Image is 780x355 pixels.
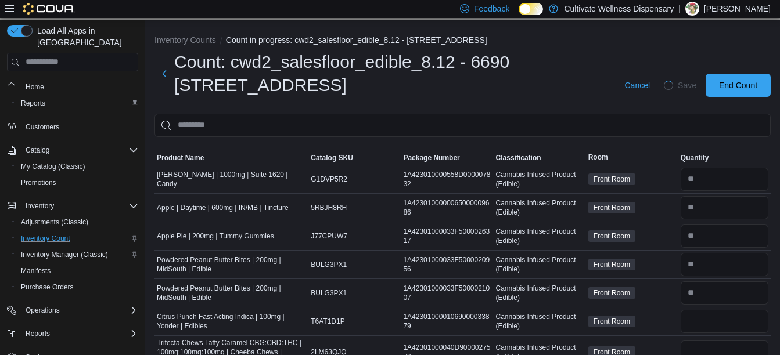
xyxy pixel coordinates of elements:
[21,234,70,243] span: Inventory Count
[401,281,493,305] div: 1A42301000033F5000021007
[564,2,674,16] p: Cultivate Wellness Dispensary
[16,280,138,294] span: Purchase Orders
[12,158,143,175] button: My Catalog (Classic)
[659,74,701,97] button: LoadingSave
[16,176,61,190] a: Promotions
[588,287,635,299] span: Front Room
[157,203,289,212] span: Apple | Daytime | 600mg | IN/MB | Tincture
[474,3,509,15] span: Feedback
[2,142,143,158] button: Catalog
[12,175,143,191] button: Promotions
[26,122,59,132] span: Customers
[496,170,584,189] span: Cannabis Infused Product (Edible)
[496,312,584,331] span: Cannabis Infused Product (Edible)
[21,218,88,227] span: Adjustments (Classic)
[21,80,49,94] a: Home
[588,153,608,162] span: Room
[157,284,306,302] span: Powdered Peanut Butter Bites | 200mg | MidSouth | Edible
[16,160,90,173] a: My Catalog (Classic)
[33,25,138,48] span: Load All Apps in [GEOGRAPHIC_DATA]
[21,178,56,187] span: Promotions
[157,231,274,241] span: Apple Pie | 200mg | Tummy Gummies
[663,79,674,90] span: Loading
[154,62,174,85] button: Next
[311,288,347,298] span: BULG3PX1
[16,160,138,173] span: My Catalog (Classic)
[624,79,650,91] span: Cancel
[588,202,635,213] span: Front Room
[154,114,771,137] input: This is a search bar. After typing your query, hit enter to filter the results lower in the page.
[16,280,78,294] a: Purchase Orders
[2,118,143,135] button: Customers
[16,264,55,278] a: Manifests
[21,143,54,157] button: Catalog
[401,151,493,165] button: Package Number
[588,259,635,270] span: Front Room
[311,231,347,241] span: J77CPUW7
[311,175,347,184] span: G1DVP5R2
[154,35,216,45] button: Inventory Counts
[21,199,59,213] button: Inventory
[21,120,64,134] a: Customers
[16,248,113,262] a: Inventory Manager (Classic)
[681,153,709,162] span: Quantity
[12,247,143,263] button: Inventory Manager (Classic)
[494,151,586,165] button: Classification
[496,255,584,274] span: Cannabis Infused Product (Edible)
[21,303,64,317] button: Operations
[594,174,630,184] span: Front Room
[588,230,635,242] span: Front Room
[21,199,138,213] span: Inventory
[21,143,138,157] span: Catalog
[16,215,138,229] span: Adjustments (Classic)
[678,151,771,165] button: Quantity
[16,96,50,110] a: Reports
[21,119,138,134] span: Customers
[21,327,55,340] button: Reports
[678,2,681,16] p: |
[26,306,60,315] span: Operations
[594,288,630,298] span: Front Room
[26,329,50,338] span: Reports
[21,162,85,171] span: My Catalog (Classic)
[588,316,635,327] span: Front Room
[594,259,630,270] span: Front Room
[403,153,459,162] span: Package Number
[496,153,541,162] span: Classification
[2,198,143,214] button: Inventory
[620,74,655,97] button: Cancel
[21,99,45,108] span: Reports
[21,266,51,276] span: Manifests
[594,231,630,241] span: Front Room
[154,151,308,165] button: Product Name
[26,146,49,155] span: Catalog
[157,255,306,274] span: Powdered Peanut Butter Bites | 200mg | MidSouth | Edible
[174,50,610,97] h1: Count: cwd2_salesfloor_edible_8.12 - 6690 [STREET_ADDRESS]
[308,151,401,165] button: Catalog SKU
[594,202,630,213] span: Front Room
[594,316,630,327] span: Front Room
[12,230,143,247] button: Inventory Count
[21,250,108,259] span: Inventory Manager (Classic)
[16,215,93,229] a: Adjustments (Classic)
[157,170,306,189] span: [PERSON_NAME] | 1000mg | Suite 1620 | Candy
[12,214,143,230] button: Adjustments (Classic)
[12,95,143,111] button: Reports
[16,231,75,245] a: Inventory Count
[16,264,138,278] span: Manifests
[706,74,771,97] button: End Count
[21,79,138,94] span: Home
[401,253,493,276] div: 1A42301000033F5000020956
[16,96,138,110] span: Reports
[16,248,138,262] span: Inventory Manager (Classic)
[401,224,493,248] div: 1A42301000033F5000026317
[16,176,138,190] span: Promotions
[401,196,493,219] div: 1A4230100000065000009686
[2,325,143,342] button: Reports
[26,201,54,211] span: Inventory
[401,310,493,333] div: 1A4230100001069000033879
[678,79,696,91] span: Save
[496,227,584,245] span: Cannabis Infused Product (Edible)
[311,153,353,162] span: Catalog SKU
